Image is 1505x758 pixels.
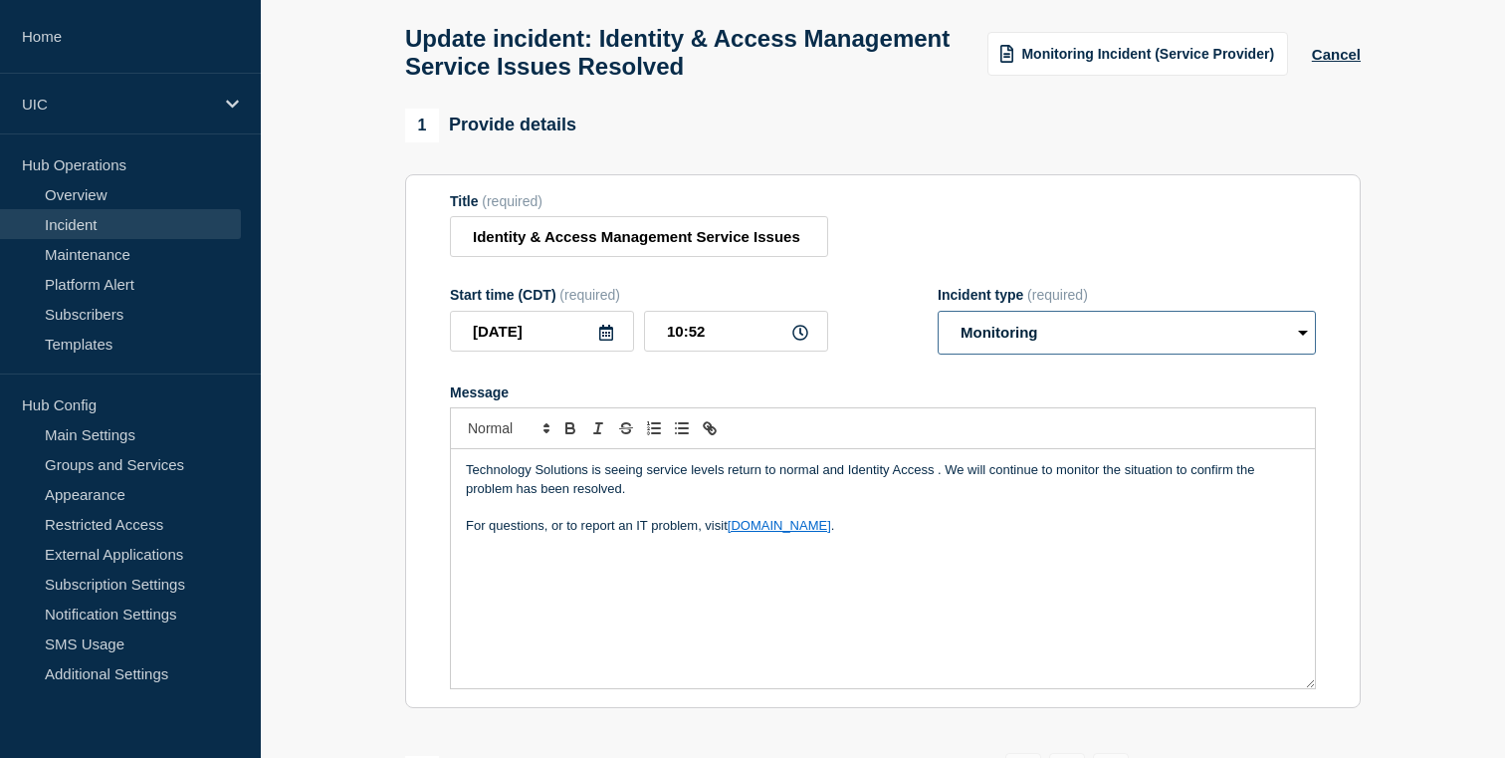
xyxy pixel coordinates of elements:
span: (required) [482,193,542,209]
div: Title [450,193,828,209]
span: Monitoring Incident (Service Provider) [1021,46,1274,62]
p: Technology Solutions is seeing service levels return to normal and Identity Access . We will cont... [466,461,1300,498]
div: Incident type [938,287,1316,303]
span: 1 [405,109,439,142]
span: (required) [559,287,620,303]
div: Provide details [405,109,576,142]
button: Toggle bulleted list [668,416,696,440]
input: YYYY-MM-DD [450,311,634,352]
button: Toggle bold text [556,416,584,440]
input: HH:MM [644,311,828,352]
select: Incident type [938,311,1316,355]
button: Cancel [1312,46,1361,63]
div: Message [450,384,1316,400]
p: UIC [22,96,213,113]
img: template icon [1000,45,1014,63]
a: [DOMAIN_NAME] [728,518,831,533]
span: (required) [1027,287,1088,303]
p: For questions, or to report an IT problem, visit . [466,517,1300,535]
div: Message [451,449,1315,688]
button: Toggle italic text [584,416,612,440]
input: Title [450,216,828,257]
span: Font size [459,416,556,440]
button: Toggle link [696,416,724,440]
h1: Update incident: Identity & Access Management Service Issues Resolved [405,25,964,81]
button: Toggle strikethrough text [612,416,640,440]
div: Start time (CDT) [450,287,828,303]
button: Toggle ordered list [640,416,668,440]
